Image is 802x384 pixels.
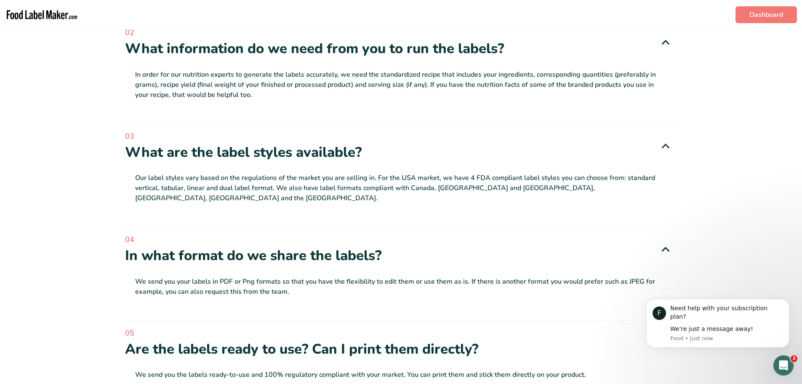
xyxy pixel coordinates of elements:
[125,234,654,266] p: In what format do we share the labels?
[125,328,654,339] span: 05
[125,328,677,360] div: 05Are the labels ready to use? Can I print them directly?
[135,70,667,100] div: In order for our nutrition experts to generate the labels accurately, we need the standardized re...
[5,3,79,26] img: Food Label Maker
[125,234,654,245] span: 04
[125,27,654,38] span: 02
[125,328,654,360] p: Are the labels ready to use? Can I print them directly?
[125,27,677,59] div: 02What information do we need from you to run the labels?
[135,370,667,380] div: We send you the labels ready-to-use and 100% regulatory compliant with your market. You can print...
[125,234,677,266] div: 04In what format do we share the labels?
[773,355,794,376] iframe: Intercom live chat
[125,27,654,59] p: What information do we need from you to run the labels?
[125,131,654,142] span: 03
[791,355,797,362] span: 3
[135,173,667,203] div: Our label styles vary based on the regulations of the market you are selling in. For the USA mark...
[634,295,802,361] iframe: Intercom notifications message
[125,131,677,163] div: 03What are the label styles available?
[135,277,667,297] div: We send you your labels in PDF or Png formats so that you have the flexibility to edit them or us...
[735,6,797,23] a: Dashboard
[125,131,654,163] p: What are the label styles available?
